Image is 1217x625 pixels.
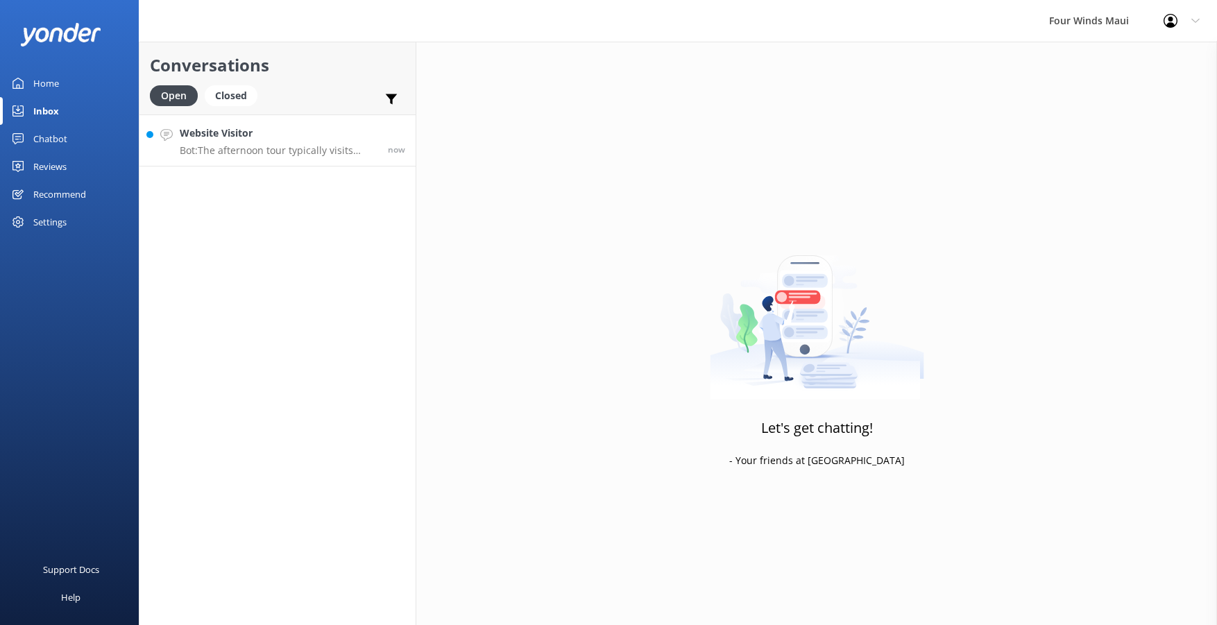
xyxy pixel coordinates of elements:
[61,583,80,611] div: Help
[150,52,405,78] h2: Conversations
[33,153,67,180] div: Reviews
[205,85,257,106] div: Closed
[33,125,67,153] div: Chatbot
[43,556,99,583] div: Support Docs
[761,417,873,439] h3: Let's get chatting!
[33,180,86,208] div: Recommend
[205,87,264,103] a: Closed
[729,453,905,468] p: - Your friends at [GEOGRAPHIC_DATA]
[710,226,924,400] img: artwork of a man stealing a conversation from at giant smartphone
[33,69,59,97] div: Home
[139,114,416,166] a: Website VisitorBot:The afternoon tour typically visits [GEOGRAPHIC_DATA], but the final destinati...
[21,23,101,46] img: yonder-white-logo.png
[150,87,205,103] a: Open
[33,208,67,236] div: Settings
[33,97,59,125] div: Inbox
[180,126,377,141] h4: Website Visitor
[180,144,377,157] p: Bot: The afternoon tour typically visits [GEOGRAPHIC_DATA], but the final destination depends on ...
[150,85,198,106] div: Open
[388,144,405,155] span: 01:12pm 11-Aug-2025 (UTC -10:00) Pacific/Honolulu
